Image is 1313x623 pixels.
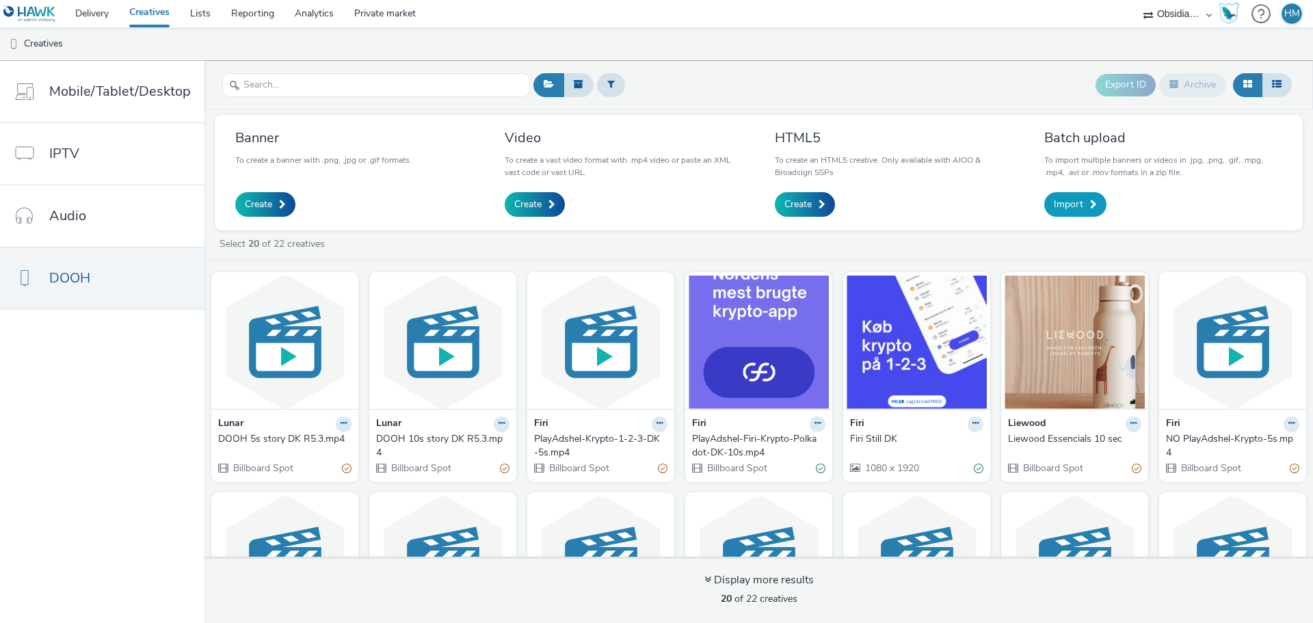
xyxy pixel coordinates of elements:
p: To import multiple banners or videos in .jpg, .png, .gif, .mpg, .mp4, .avi or .mov formats in a z... [1044,154,1282,178]
input: Search... [222,73,530,97]
p: To create an HTML5 creative. Only available with AIOO & Broadsign SSPs [775,154,1013,178]
div: Partially valid [658,461,667,475]
div: Partially valid [500,461,509,475]
div: NO PlayAdshel-Krypto-5s.mp4 [1166,432,1294,460]
img: PlayAdshel-Krypto-1-2-3-DK-5s.mp4 visual [531,276,671,409]
div: Partially valid [1132,461,1141,475]
a: Create [775,192,835,217]
div: Firi Still DK [850,432,978,446]
a: Firi Still DK [850,432,983,446]
span: Billboard Spot [1180,462,1241,475]
img: Hawk Academy [1219,3,1239,25]
div: Valid [974,461,983,475]
button: Grid [1233,73,1262,96]
div: PlayAdshel-Krypto-1-2-3-DK-5s.mp4 [534,432,662,460]
span: Create [245,198,272,211]
strong: Lunar [376,416,401,432]
a: Create [235,192,295,217]
strong: Firi [1166,416,1180,432]
h3: Banner [235,129,412,147]
span: Billboard Spot [706,462,767,475]
div: Partially valid [1290,461,1299,475]
button: Archive [1159,73,1226,96]
img: Firi Still DK visual [847,276,987,409]
img: NO PlayAdshel-Krypto-5s.mp4 visual [1163,276,1303,409]
a: Hawk Academy [1219,3,1245,25]
span: Import [1054,198,1083,211]
a: DOOH 10s story DK R5.3.mp4 [376,432,509,460]
button: Export ID [1096,74,1156,96]
span: of 22 creatives [721,592,797,605]
h3: Batch upload [1044,129,1282,147]
strong: 20 [721,592,732,605]
strong: 20 [248,237,259,250]
img: Liewood Essencials 10 sec visual [1005,276,1145,409]
span: 1080 x 1920 [864,462,919,475]
strong: Lunar [218,416,243,432]
span: DOOH [49,268,90,288]
div: Partially valid [342,461,352,475]
p: To create a banner with .png, .jpg or .gif formats. [235,154,412,166]
a: PlayAdshel-Krypto-1-2-3-DK-5s.mp4 [534,432,667,460]
a: DOOH 5s story DK R5.3.mp4 [218,432,352,446]
a: Import [1044,192,1106,217]
strong: Firi [534,416,548,432]
div: Liewood Essencials 10 sec [1008,432,1136,446]
span: Billboard Spot [390,462,451,475]
span: Mobile/Tablet/Desktop [49,81,191,101]
span: Create [514,198,542,211]
a: PlayAdshel-Firi-Krypto-Polkadot-DK-10s.mp4 [692,432,825,460]
span: Create [784,198,812,211]
strong: Firi [692,416,706,432]
p: To create a vast video format with .mp4 video or paste an XML vast code or vast URL. [505,154,743,178]
h3: Video [505,129,743,147]
a: Create [505,192,565,217]
span: Billboard Spot [232,462,293,475]
button: Table [1262,73,1292,96]
img: dooh [7,38,21,51]
span: Billboard Spot [548,462,609,475]
div: DOOH 5s story DK R5.3.mp4 [218,432,346,446]
h3: HTML5 [775,129,1013,147]
strong: Firi [850,416,864,432]
div: Valid [816,461,825,475]
span: IPTV [49,144,79,163]
a: Select of 22 creatives [218,237,330,250]
div: PlayAdshel-Firi-Krypto-Polkadot-DK-10s.mp4 [692,432,820,460]
img: DOOH 10s story DK R5.3.mp4 visual [373,276,513,409]
div: HM [1284,3,1300,24]
span: Billboard Spot [1022,462,1083,475]
strong: Liewood [1008,416,1046,432]
span: Audio [49,206,86,226]
img: undefined Logo [3,5,56,23]
img: DOOH 5s story DK R5.3.mp4 visual [215,276,355,409]
img: PlayAdshel-Firi-Krypto-Polkadot-DK-10s.mp4 visual [689,276,829,409]
div: Display more results [704,572,814,588]
a: Liewood Essencials 10 sec [1008,432,1141,446]
a: NO PlayAdshel-Krypto-5s.mp4 [1166,432,1299,460]
div: DOOH 10s story DK R5.3.mp4 [376,432,504,460]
